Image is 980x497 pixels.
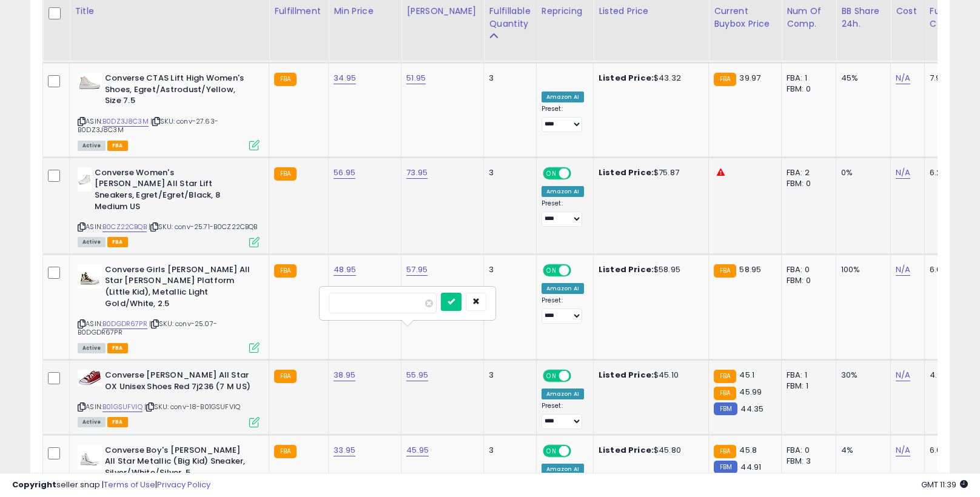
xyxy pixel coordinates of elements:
[599,444,654,456] b: Listed Price:
[274,5,323,18] div: Fulfillment
[107,417,128,427] span: FBA
[542,283,584,294] div: Amazon AI
[787,5,831,30] div: Num of Comp.
[105,264,252,312] b: Converse Girls [PERSON_NAME] All Star [PERSON_NAME] Platform (Little Kid), Metallic Light Gold/Wh...
[599,370,699,381] div: $45.10
[896,167,910,179] a: N/A
[787,84,827,95] div: FBM: 0
[78,116,218,135] span: | SKU: conv-27.63-B0DZ3J8C3M
[930,370,972,381] div: 4.99
[930,5,976,30] div: Fulfillment Cost
[542,92,584,102] div: Amazon AI
[599,167,699,178] div: $75.87
[105,445,252,482] b: Converse Boy's [PERSON_NAME] All Star Metallic (Big Kid) Sneaker, Silver/White/Silver, 5
[78,73,102,90] img: 31FQeJtBI7L._SL40_.jpg
[930,445,972,456] div: 6.05
[78,73,260,149] div: ASIN:
[930,264,972,275] div: 6.05
[569,168,588,178] span: OFF
[599,264,699,275] div: $58.95
[489,445,526,456] div: 3
[149,222,258,232] span: | SKU: conv-25.71-B0CZ22CBQB
[102,222,147,232] a: B0CZ22CBQB
[714,264,736,278] small: FBA
[406,369,428,381] a: 55.95
[841,445,881,456] div: 4%
[599,5,703,18] div: Listed Price
[102,402,143,412] a: B01GSUFVIQ
[489,73,526,84] div: 3
[599,72,654,84] b: Listed Price:
[78,370,102,386] img: 41heT1EPIpL._SL40_.jpg
[841,264,881,275] div: 100%
[334,369,355,381] a: 38.95
[896,264,910,276] a: N/A
[78,319,217,337] span: | SKU: conv-25.07-B0DGDR67PR
[739,444,757,456] span: 45.8
[896,5,919,18] div: Cost
[740,403,764,415] span: 44.35
[78,167,92,192] img: 21cwWw9WedL._SL40_.jpg
[95,167,242,215] b: Converse Women's [PERSON_NAME] All Star Lift Sneakers, Egret/Egret/Black, 8 Medium US
[78,141,106,151] span: All listings currently available for purchase on Amazon
[841,73,881,84] div: 45%
[489,5,531,30] div: Fulfillable Quantity
[787,275,827,286] div: FBM: 0
[569,445,588,456] span: OFF
[599,73,699,84] div: $43.32
[739,386,762,398] span: 45.99
[542,389,584,399] div: Amazon AI
[714,445,736,458] small: FBA
[787,370,827,381] div: FBA: 1
[542,296,584,324] div: Preset:
[841,370,881,381] div: 30%
[12,479,56,490] strong: Copyright
[78,445,102,469] img: 31zOBIZl7nL._SL40_.jpg
[841,167,881,178] div: 0%
[787,73,827,84] div: FBA: 1
[599,264,654,275] b: Listed Price:
[739,72,760,84] span: 39.97
[334,72,356,84] a: 34.95
[542,402,584,429] div: Preset:
[274,370,297,383] small: FBA
[104,479,155,490] a: Terms of Use
[599,369,654,381] b: Listed Price:
[157,479,210,490] a: Privacy Policy
[787,264,827,275] div: FBA: 0
[599,167,654,178] b: Listed Price:
[78,417,106,427] span: All listings currently available for purchase on Amazon
[489,370,526,381] div: 3
[599,445,699,456] div: $45.80
[542,105,584,132] div: Preset:
[787,167,827,178] div: FBA: 2
[78,264,102,289] img: 31pD0Id6NyL._SL40_.jpg
[544,371,559,381] span: ON
[406,167,428,179] a: 73.95
[107,343,128,353] span: FBA
[102,116,149,127] a: B0DZ3J8C3M
[78,237,106,247] span: All listings currently available for purchase on Amazon
[569,265,588,275] span: OFF
[406,5,478,18] div: [PERSON_NAME]
[787,445,827,456] div: FBA: 0
[334,167,355,179] a: 56.95
[105,370,252,395] b: Converse [PERSON_NAME] All Star OX Unisex Shoes Red 7j236 (7 M US)
[569,371,588,381] span: OFF
[896,444,910,456] a: N/A
[787,381,827,392] div: FBM: 1
[896,369,910,381] a: N/A
[274,264,297,278] small: FBA
[274,167,297,181] small: FBA
[739,369,754,381] span: 45.1
[489,167,526,178] div: 3
[542,186,584,197] div: Amazon AI
[406,444,429,456] a: 45.95
[334,264,356,276] a: 48.95
[921,479,968,490] span: 2025-09-10 11:39 GMT
[107,141,128,151] span: FBA
[896,72,910,84] a: N/A
[78,343,106,353] span: All listings currently available for purchase on Amazon
[75,5,264,18] div: Title
[544,265,559,275] span: ON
